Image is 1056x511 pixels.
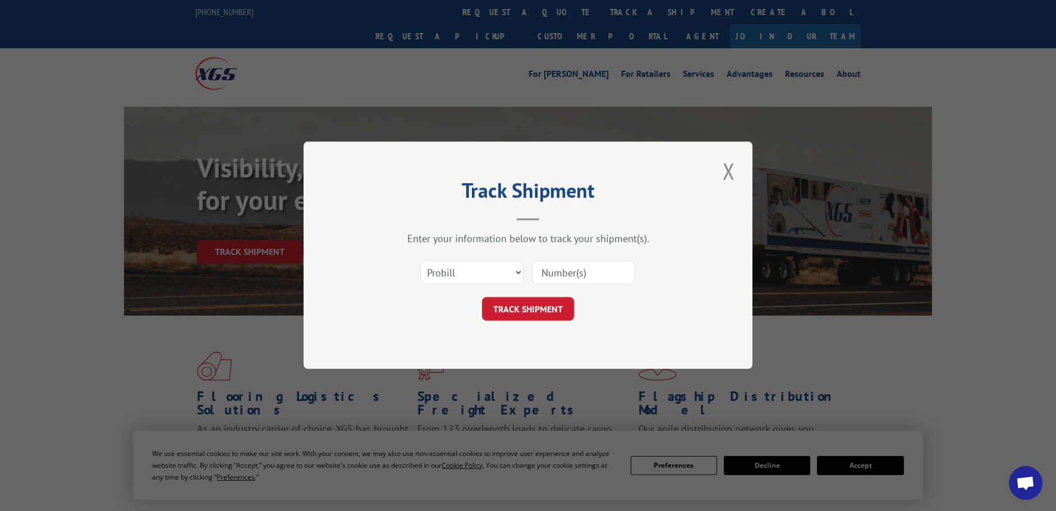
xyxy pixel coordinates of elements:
[360,182,696,204] h2: Track Shipment
[532,261,635,285] input: Number(s)
[360,232,696,245] div: Enter your information below to track your shipment(s).
[482,298,574,321] button: TRACK SHIPMENT
[1009,466,1043,500] a: Open chat
[719,156,738,186] button: Close modal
